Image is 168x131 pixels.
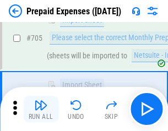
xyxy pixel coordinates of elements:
img: Back [9,4,22,18]
div: Import Sheet [60,79,104,92]
button: Undo [58,96,94,122]
span: # 705 [26,34,42,42]
img: Undo [69,99,83,112]
div: Run All [29,113,53,120]
img: Support [132,7,140,15]
div: Skip [105,113,118,120]
img: Skip [105,99,118,112]
img: Settings menu [146,4,159,18]
div: Undo [68,113,84,120]
img: Main button [138,100,155,118]
button: Skip [94,96,129,122]
img: Run All [34,99,47,112]
button: Run All [23,96,58,122]
div: Prepaid Expenses ([DATE]) [26,6,121,17]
